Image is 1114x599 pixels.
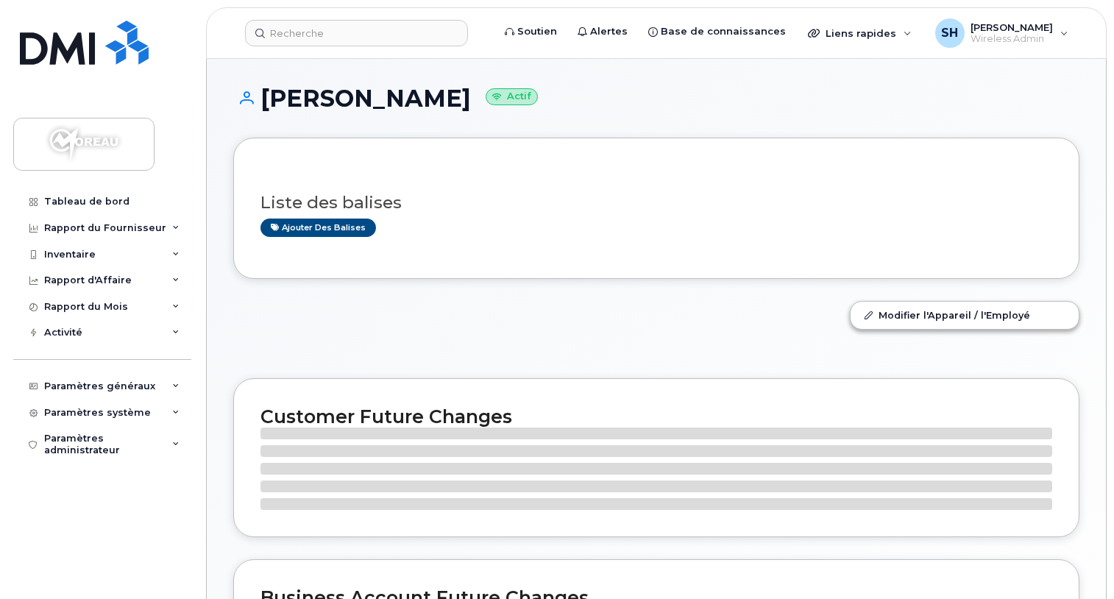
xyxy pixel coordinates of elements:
[233,85,1079,111] h1: [PERSON_NAME]
[260,405,1052,428] h2: Customer Future Changes
[260,194,1052,212] h3: Liste des balises
[260,219,376,237] a: Ajouter des balises
[851,302,1079,328] a: Modifier l'Appareil / l'Employé
[486,88,538,105] small: Actif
